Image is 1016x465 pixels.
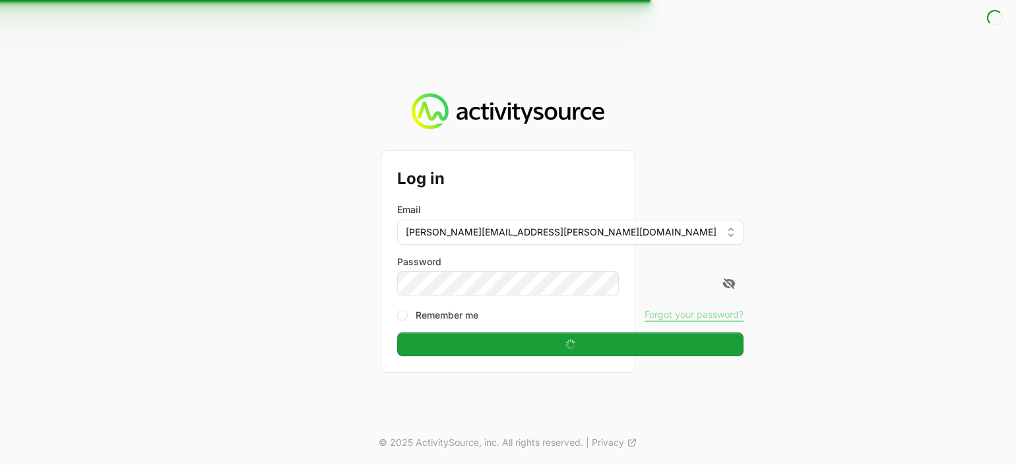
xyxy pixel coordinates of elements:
span: | [586,436,589,449]
span: [PERSON_NAME][EMAIL_ADDRESS][PERSON_NAME][DOMAIN_NAME] [406,226,716,239]
img: Activity Source [412,93,604,130]
label: Remember me [416,309,478,322]
label: Password [397,255,744,268]
a: Privacy [592,436,637,449]
h2: Log in [397,167,744,191]
p: © 2025 ActivitySource, inc. All rights reserved. [379,436,583,449]
label: Email [397,203,421,216]
button: [PERSON_NAME][EMAIL_ADDRESS][PERSON_NAME][DOMAIN_NAME] [397,220,744,245]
